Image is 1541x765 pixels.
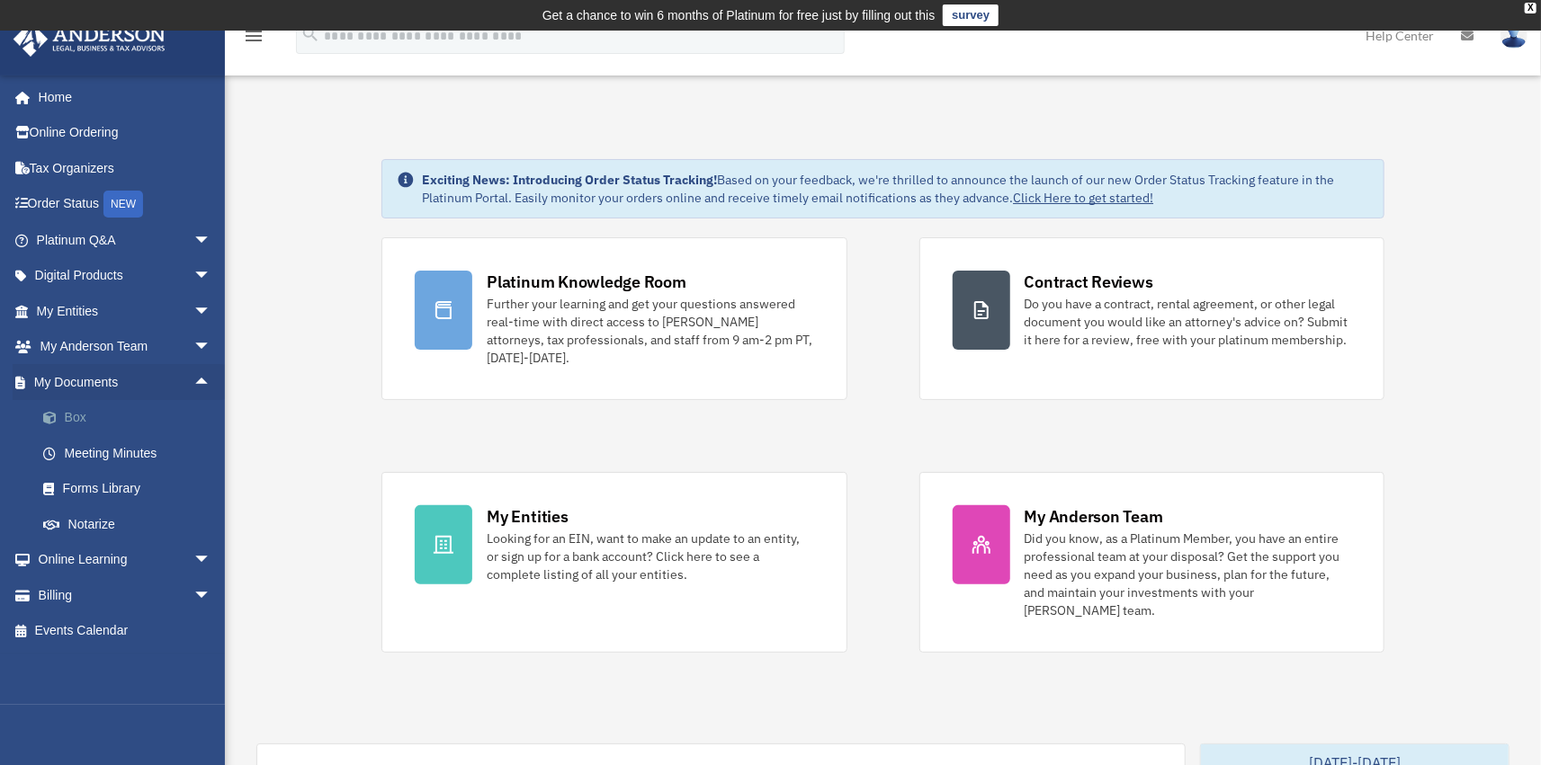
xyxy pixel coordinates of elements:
div: My Anderson Team [1025,505,1163,528]
a: Click Here to get started! [1013,190,1153,206]
span: arrow_drop_down [193,293,229,330]
a: Contract Reviews Do you have a contract, rental agreement, or other legal document you would like... [919,237,1384,400]
div: Did you know, as a Platinum Member, you have an entire professional team at your disposal? Get th... [1025,529,1351,619]
span: arrow_drop_down [193,258,229,295]
a: My Entitiesarrow_drop_down [13,293,238,329]
div: Get a chance to win 6 months of Platinum for free just by filling out this [542,4,936,26]
a: My Documentsarrow_drop_up [13,364,238,400]
span: arrow_drop_down [193,222,229,259]
strong: Exciting News: Introducing Order Status Tracking! [422,172,717,188]
div: My Entities [487,505,568,528]
div: close [1525,3,1537,13]
div: Further your learning and get your questions answered real-time with direct access to [PERSON_NAM... [487,295,813,367]
div: Platinum Knowledge Room [487,271,686,293]
span: arrow_drop_up [193,364,229,401]
a: Home [13,79,229,115]
a: Online Ordering [13,115,238,151]
div: Do you have a contract, rental agreement, or other legal document you would like an attorney's ad... [1025,295,1351,349]
a: My Anderson Teamarrow_drop_down [13,329,238,365]
a: Meeting Minutes [25,435,238,471]
a: My Entities Looking for an EIN, want to make an update to an entity, or sign up for a bank accoun... [381,472,847,653]
a: Platinum Q&Aarrow_drop_down [13,222,238,258]
img: Anderson Advisors Platinum Portal [8,22,171,57]
a: survey [943,4,999,26]
a: Tax Organizers [13,150,238,186]
div: NEW [103,191,143,218]
div: Looking for an EIN, want to make an update to an entity, or sign up for a bank account? Click her... [487,529,813,583]
a: Order StatusNEW [13,186,238,223]
a: menu [243,31,264,47]
a: Forms Library [25,471,238,507]
img: User Pic [1501,22,1528,49]
a: Box [25,400,238,436]
a: Platinum Knowledge Room Further your learning and get your questions answered real-time with dire... [381,237,847,400]
a: Online Learningarrow_drop_down [13,542,238,578]
span: arrow_drop_down [193,329,229,366]
a: Events Calendar [13,613,238,649]
div: Contract Reviews [1025,271,1153,293]
div: Based on your feedback, we're thrilled to announce the launch of our new Order Status Tracking fe... [422,171,1368,207]
a: My Anderson Team Did you know, as a Platinum Member, you have an entire professional team at your... [919,472,1384,653]
a: Billingarrow_drop_down [13,577,238,613]
i: menu [243,25,264,47]
i: search [300,24,320,44]
span: arrow_drop_down [193,577,229,614]
a: Digital Productsarrow_drop_down [13,258,238,294]
a: Notarize [25,506,238,542]
span: arrow_drop_down [193,542,229,579]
